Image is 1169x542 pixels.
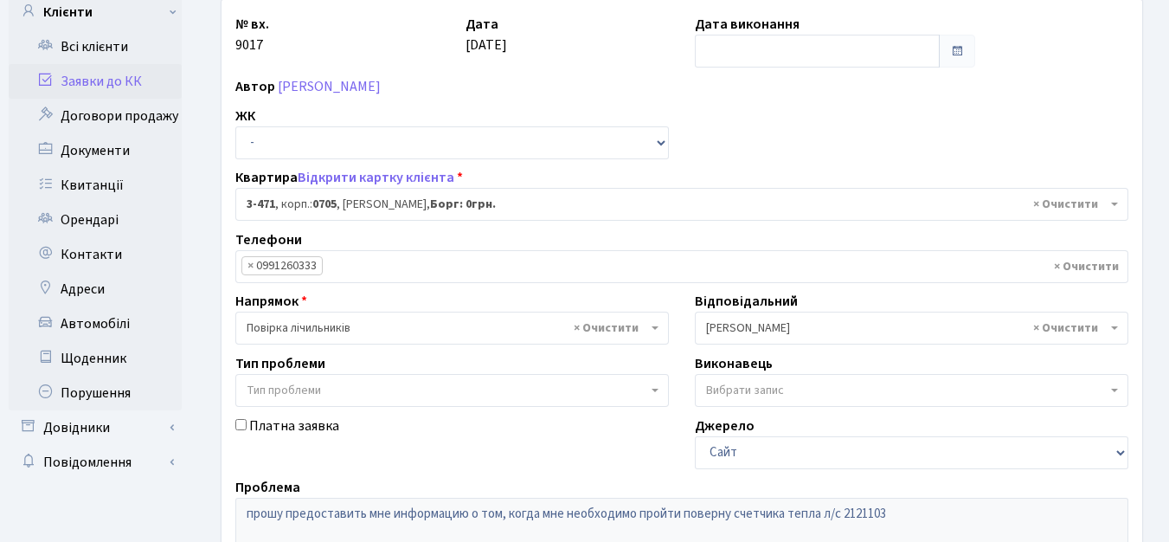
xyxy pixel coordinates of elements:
[247,319,647,337] span: Повірка лічильників
[235,477,300,498] label: Проблема
[235,106,255,126] label: ЖК
[9,29,182,64] a: Всі клієнти
[235,353,325,374] label: Тип проблеми
[9,306,182,341] a: Автомобілі
[247,196,1107,213] span: <b>3-471</b>, корп.: <b>0705</b>, Тодорова Яна Вікторівна, <b>Борг: 0грн.</b>
[1033,319,1098,337] span: Видалити всі елементи
[9,99,182,133] a: Договори продажу
[235,229,302,250] label: Телефони
[695,291,798,312] label: Відповідальний
[695,416,755,436] label: Джерело
[235,76,275,97] label: Автор
[1054,258,1119,275] span: Видалити всі елементи
[695,312,1128,345] span: Літвиненко Дмитро
[9,168,182,203] a: Квитанції
[9,64,182,99] a: Заявки до КК
[9,133,182,168] a: Документи
[9,237,182,272] a: Контакти
[241,256,323,275] li: 0991260333
[235,14,269,35] label: № вх.
[235,312,669,345] span: Повірка лічильників
[312,196,337,213] b: 0705
[247,257,254,274] span: ×
[235,291,307,312] label: Напрямок
[9,445,182,480] a: Повідомлення
[235,167,463,188] label: Квартира
[1033,196,1098,213] span: Видалити всі елементи
[706,382,784,399] span: Вибрати запис
[695,353,773,374] label: Виконавець
[278,77,381,96] a: [PERSON_NAME]
[247,196,275,213] b: 3-471
[574,319,639,337] span: Видалити всі елементи
[9,410,182,445] a: Довідники
[249,416,339,436] label: Платна заявка
[298,168,454,187] a: Відкрити картку клієнта
[453,14,683,68] div: [DATE]
[9,203,182,237] a: Орендарі
[706,319,1107,337] span: Літвиненко Дмитро
[466,14,498,35] label: Дата
[235,188,1128,221] span: <b>3-471</b>, корп.: <b>0705</b>, Тодорова Яна Вікторівна, <b>Борг: 0грн.</b>
[695,14,800,35] label: Дата виконання
[222,14,453,68] div: 9017
[430,196,496,213] b: Борг: 0грн.
[9,341,182,376] a: Щоденник
[9,376,182,410] a: Порушення
[9,272,182,306] a: Адреси
[247,382,321,399] span: Тип проблеми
